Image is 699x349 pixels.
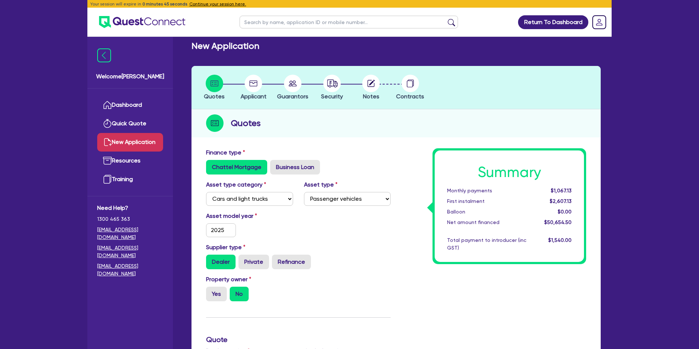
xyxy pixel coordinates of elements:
[442,208,532,216] div: Balloon
[240,16,458,28] input: Search by name, application ID or mobile number...
[321,93,343,100] span: Security
[590,13,609,32] a: Dropdown toggle
[241,93,266,100] span: Applicant
[97,152,163,170] a: Resources
[442,187,532,195] div: Monthly payments
[238,255,269,269] label: Private
[97,204,163,212] span: Need Help?
[97,48,111,62] img: icon-menu-close
[204,93,225,100] span: Quotes
[97,215,163,223] span: 1300 465 363
[270,160,320,174] label: Business Loan
[97,244,163,259] a: [EMAIL_ADDRESS][DOMAIN_NAME]
[201,212,299,220] label: Asset model year
[442,219,532,226] div: Net amount financed
[363,93,379,100] span: Notes
[277,93,308,100] span: Guarantors
[230,287,249,301] label: No
[97,170,163,189] a: Training
[142,1,187,7] span: 0 minutes 45 seconds
[191,41,259,51] h2: New Application
[231,117,261,130] h2: Quotes
[97,226,163,241] a: [EMAIL_ADDRESS][DOMAIN_NAME]
[442,197,532,205] div: First instalment
[103,138,112,146] img: new-application
[103,175,112,184] img: training
[97,262,163,278] a: [EMAIL_ADDRESS][DOMAIN_NAME]
[97,133,163,152] a: New Application
[206,148,245,157] label: Finance type
[550,198,572,204] span: $2,607.13
[206,160,267,174] label: Chattel Mortgage
[103,156,112,165] img: resources
[551,188,572,193] span: $1,067.13
[96,72,164,81] span: Welcome [PERSON_NAME]
[518,15,588,29] a: Return To Dashboard
[189,1,246,7] button: Continue your session here.
[548,237,572,243] span: $1,540.00
[447,164,572,181] h1: Summary
[396,93,424,100] span: Contracts
[206,180,266,189] label: Asset type category
[99,16,185,28] img: quest-connect-logo-blue
[206,275,251,284] label: Property owner
[206,287,227,301] label: Yes
[544,219,572,225] span: $50,654.50
[97,96,163,114] a: Dashboard
[206,335,391,344] h3: Quote
[206,243,245,252] label: Supplier type
[304,180,337,189] label: Asset type
[442,236,532,252] div: Total payment to introducer (inc GST)
[206,255,236,269] label: Dealer
[103,119,112,128] img: quick-quote
[272,255,311,269] label: Refinance
[206,114,224,132] img: step-icon
[558,209,572,215] span: $0.00
[97,114,163,133] a: Quick Quote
